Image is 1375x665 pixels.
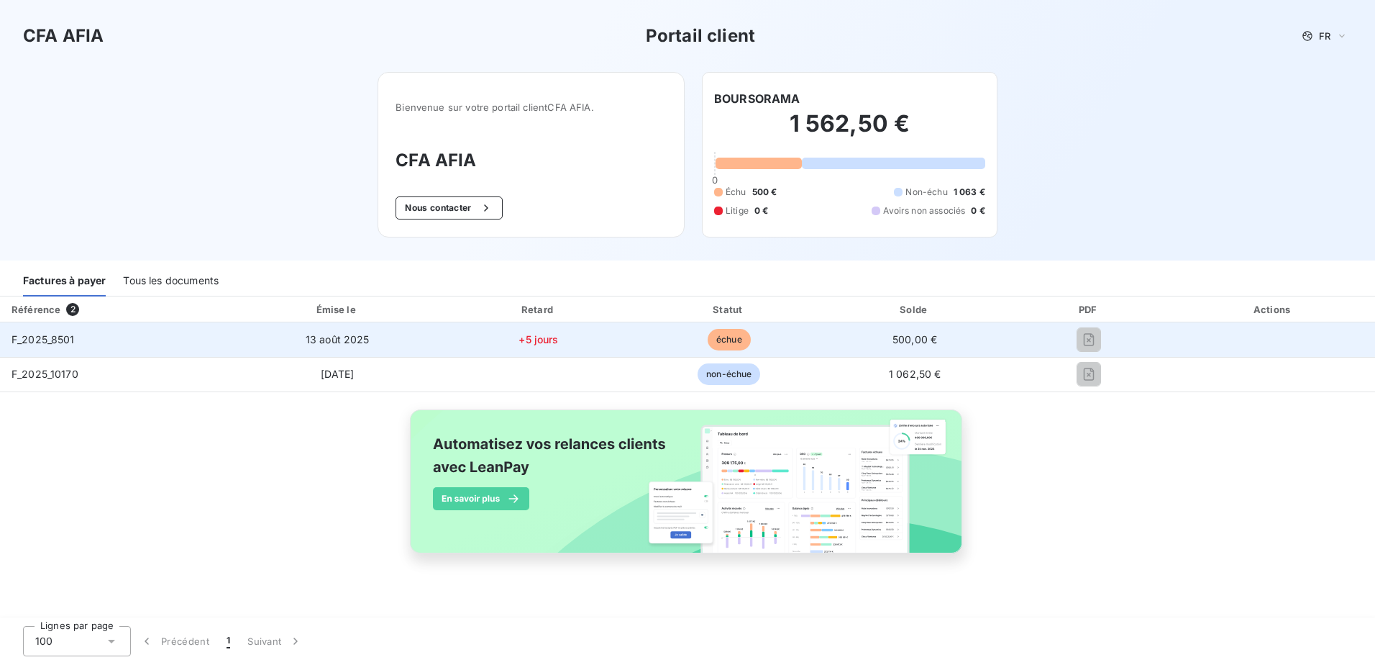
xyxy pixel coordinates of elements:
span: 100 [35,634,52,648]
span: +5 jours [519,333,558,345]
div: Retard [445,302,632,317]
span: 500 € [752,186,777,199]
div: PDF [1010,302,1169,317]
span: 0 € [754,204,768,217]
span: 2 [66,303,79,316]
div: Factures à payer [23,266,106,297]
span: 0 [712,174,718,186]
span: non-échue [698,363,760,385]
button: Précédent [131,626,218,656]
span: échue [708,329,751,350]
span: 1 [227,634,230,648]
h2: 1 562,50 € [714,109,985,153]
h3: CFA AFIA [23,23,104,49]
span: 1 062,50 € [889,368,941,380]
div: Actions [1174,302,1372,317]
img: banner [397,401,978,578]
div: Solde [826,302,1004,317]
span: 500,00 € [892,333,937,345]
div: Tous les documents [123,266,219,297]
div: Émise le [235,302,439,317]
span: Avoirs non associés [883,204,965,217]
span: Litige [726,204,749,217]
span: 13 août 2025 [306,333,370,345]
h6: BOURSORAMA [714,90,800,107]
button: Nous contacter [396,196,502,220]
h3: CFA AFIA [396,148,667,173]
button: Suivant [239,626,311,656]
h3: Portail client [646,23,755,49]
div: Statut [638,302,821,317]
span: Non-échu [905,186,947,199]
span: 0 € [971,204,985,217]
span: F_2025_8501 [12,333,75,345]
span: Échu [726,186,746,199]
span: F_2025_10170 [12,368,78,380]
span: [DATE] [321,368,355,380]
span: 1 063 € [954,186,985,199]
span: FR [1319,30,1330,42]
span: Bienvenue sur votre portail client CFA AFIA . [396,101,667,113]
button: 1 [218,626,239,656]
div: Référence [12,304,60,315]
